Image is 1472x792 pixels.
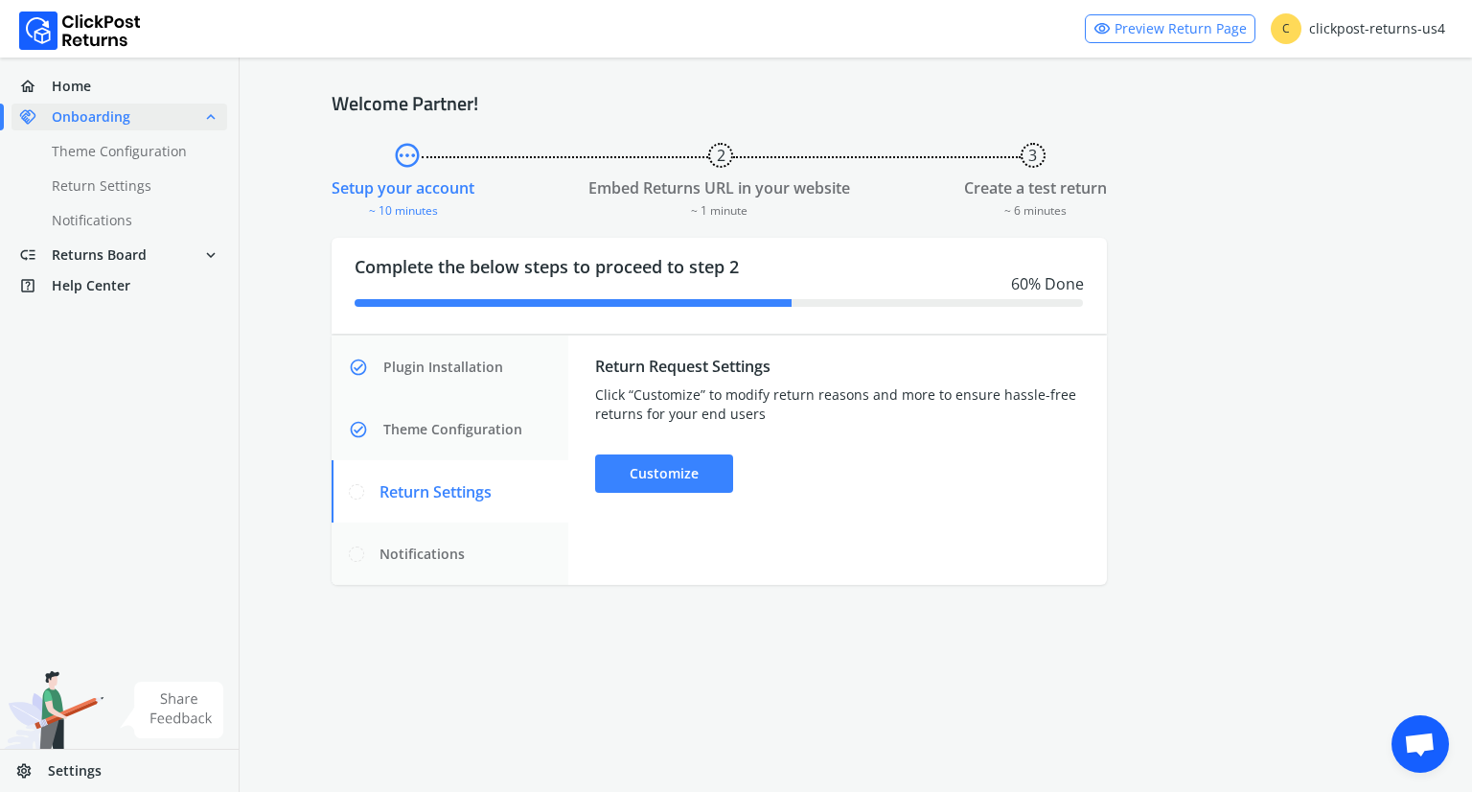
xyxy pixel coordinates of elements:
div: Return Request Settings [595,355,1079,378]
span: check_circle [349,410,379,449]
span: Help Center [52,276,130,295]
div: clickpost-returns-us4 [1271,13,1445,44]
div: Create a test return [964,176,1107,199]
span: Settings [48,761,102,780]
a: help_centerHelp Center [11,272,227,299]
div: Setup your account [332,176,474,199]
div: 60 % Done [355,272,1084,295]
a: Theme Configuration [11,138,250,165]
div: Click “Customize” to modify return reasons and more to ensure hassle-free returns for your end users [595,385,1079,424]
span: C [1271,13,1301,44]
h4: Welcome Partner! [332,92,1380,115]
span: handshake [19,104,52,130]
a: visibilityPreview Return Page [1085,14,1255,43]
span: Onboarding [52,107,130,127]
span: home [19,73,52,100]
span: low_priority [19,242,52,268]
div: Open chat [1391,715,1449,773]
span: expand_less [202,104,219,130]
button: 3 [1021,143,1046,168]
div: Embed Returns URL in your website [588,176,850,199]
span: check_circle [349,348,379,386]
span: help_center [19,272,52,299]
span: visibility [1093,15,1111,42]
img: Logo [19,12,141,50]
span: Notifications [379,545,465,564]
a: Notifications [11,207,250,234]
span: Home [52,77,91,96]
a: Return Settings [11,173,250,199]
div: ~ 10 minutes [332,199,474,219]
span: settings [15,757,48,784]
a: homeHome [11,73,227,100]
button: 2 [708,143,733,168]
span: Theme Configuration [383,420,522,439]
span: pending [393,138,422,173]
span: Returns Board [52,245,147,265]
span: Plugin Installation [383,358,503,377]
div: Complete the below steps to proceed to step 2 [332,238,1107,334]
div: ~ 6 minutes [964,199,1107,219]
div: Customize [595,454,733,493]
span: expand_more [202,242,219,268]
span: Return Settings [379,480,492,503]
img: share feedback [120,682,224,738]
div: ~ 1 minute [588,199,850,219]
